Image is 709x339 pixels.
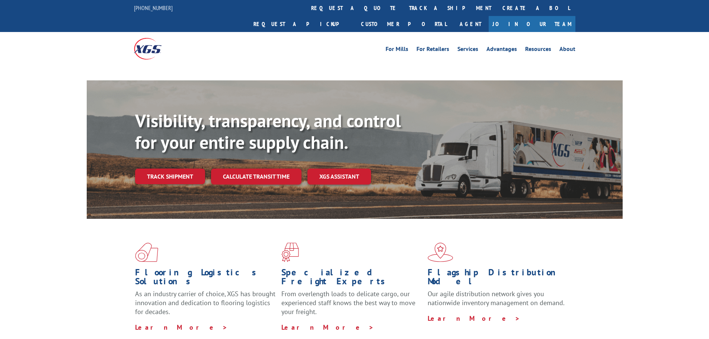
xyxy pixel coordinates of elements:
[281,268,422,290] h1: Specialized Freight Experts
[135,243,158,262] img: xgs-icon-total-supply-chain-intelligence-red
[457,46,478,54] a: Services
[135,169,205,184] a: Track shipment
[281,290,422,323] p: From overlength loads to delicate cargo, our experienced staff knows the best way to move your fr...
[489,16,575,32] a: Join Our Team
[134,4,173,12] a: [PHONE_NUMBER]
[428,290,565,307] span: Our agile distribution network gives you nationwide inventory management on demand.
[135,268,276,290] h1: Flooring Logistics Solutions
[135,109,401,154] b: Visibility, transparency, and control for your entire supply chain.
[135,323,228,332] a: Learn More >
[416,46,449,54] a: For Retailers
[281,243,299,262] img: xgs-icon-focused-on-flooring-red
[281,323,374,332] a: Learn More >
[452,16,489,32] a: Agent
[248,16,355,32] a: Request a pickup
[386,46,408,54] a: For Mills
[211,169,301,185] a: Calculate transit time
[486,46,517,54] a: Advantages
[428,314,520,323] a: Learn More >
[525,46,551,54] a: Resources
[428,243,453,262] img: xgs-icon-flagship-distribution-model-red
[559,46,575,54] a: About
[307,169,371,185] a: XGS ASSISTANT
[355,16,452,32] a: Customer Portal
[428,268,568,290] h1: Flagship Distribution Model
[135,290,275,316] span: As an industry carrier of choice, XGS has brought innovation and dedication to flooring logistics...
